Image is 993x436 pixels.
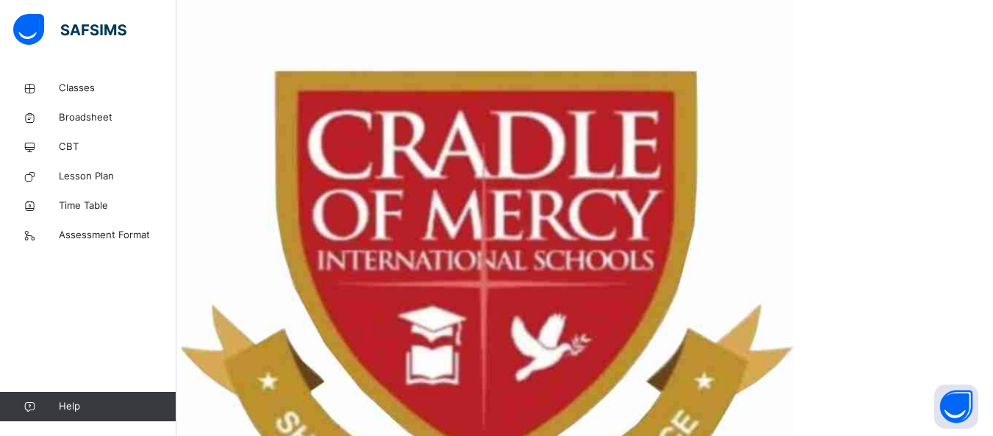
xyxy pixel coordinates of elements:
[59,140,176,154] span: CBT
[59,81,176,96] span: Classes
[59,169,176,184] span: Lesson Plan
[13,14,126,45] img: safsims
[59,399,176,414] span: Help
[934,385,978,429] button: Open asap
[59,110,176,125] span: Broadsheet
[59,228,176,243] span: Assessment Format
[59,199,176,213] span: Time Table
